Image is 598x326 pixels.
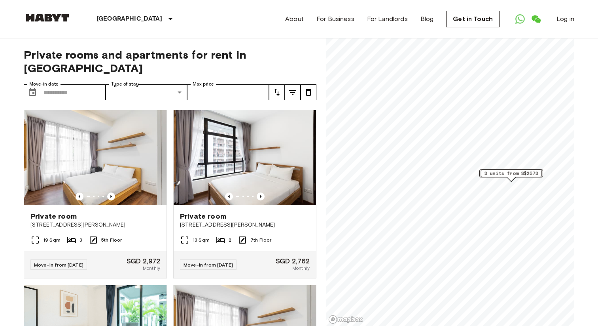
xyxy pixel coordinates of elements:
[292,265,310,272] span: Monthly
[446,11,500,27] a: Get in Touch
[127,257,160,265] span: SGD 2,972
[24,14,71,22] img: Habyt
[276,257,310,265] span: SGD 2,762
[30,221,160,229] span: [STREET_ADDRESS][PERSON_NAME]
[24,110,167,278] a: Marketing picture of unit SG-01-003-008-01Previous imagePrevious imagePrivate room[STREET_ADDRESS...
[193,81,214,88] label: Max price
[316,14,354,24] a: For Business
[101,236,122,244] span: 5th Floor
[43,236,61,244] span: 19 Sqm
[301,84,316,100] button: tune
[184,262,233,268] span: Move-in from [DATE]
[257,193,265,200] button: Previous image
[479,170,543,182] div: Map marker
[528,11,544,27] a: Open WeChat
[29,81,59,88] label: Move-in date
[285,84,301,100] button: tune
[269,84,285,100] button: tune
[229,236,231,244] span: 2
[24,110,167,205] img: Marketing picture of unit SG-01-003-008-01
[367,14,408,24] a: For Landlords
[76,193,83,200] button: Previous image
[420,14,434,24] a: Blog
[24,48,316,75] span: Private rooms and apartments for rent in [GEOGRAPHIC_DATA]
[556,14,574,24] a: Log in
[173,110,316,278] a: Marketing picture of unit SG-01-003-011-02Previous imagePrevious imagePrivate room[STREET_ADDRESS...
[285,14,304,24] a: About
[225,193,233,200] button: Previous image
[143,265,160,272] span: Monthly
[79,236,82,244] span: 3
[30,212,77,221] span: Private room
[174,110,316,205] img: Marketing picture of unit SG-01-003-011-02
[180,212,226,221] span: Private room
[34,262,83,268] span: Move-in from [DATE]
[328,315,363,324] a: Mapbox logo
[107,193,115,200] button: Previous image
[193,236,210,244] span: 13 Sqm
[484,170,538,177] span: 3 units from S$2573
[111,81,139,88] label: Type of stay
[481,170,542,182] div: Map marker
[25,84,40,100] button: Choose date
[250,236,271,244] span: 7th Floor
[180,221,310,229] span: [STREET_ADDRESS][PERSON_NAME]
[97,14,163,24] p: [GEOGRAPHIC_DATA]
[512,11,528,27] a: Open WhatsApp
